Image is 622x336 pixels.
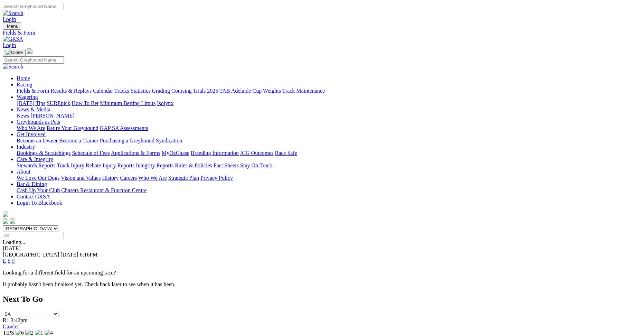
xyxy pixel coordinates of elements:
a: ICG Outcomes [240,150,273,156]
span: [DATE] [60,252,78,258]
button: Toggle navigation [3,49,26,56]
span: Menu [7,24,18,29]
div: Get Involved [17,138,619,144]
h2: Next To Go [3,295,619,304]
span: 6:16PM [80,252,98,258]
a: Schedule of Fees [72,150,110,156]
a: Calendar [93,88,113,94]
div: Wagering [17,100,619,106]
a: Bookings & Scratchings [17,150,70,156]
div: About [17,175,619,181]
span: R1 [3,317,9,323]
a: Race Safe [275,150,297,156]
a: Stay On Track [240,162,272,168]
a: Track Injury Rebate [57,162,101,168]
button: Toggle navigation [3,22,21,30]
div: Industry [17,150,619,156]
img: Close [6,50,23,55]
img: facebook.svg [3,218,8,224]
img: Search [3,10,23,16]
a: Integrity Reports [136,162,173,168]
a: [PERSON_NAME] [30,113,74,119]
a: Grading [152,88,170,94]
a: Strategic Plan [168,175,199,181]
a: Gawler [3,324,19,329]
a: Tracks [114,88,129,94]
a: Get Involved [17,131,46,137]
a: Who We Are [17,125,45,131]
div: Care & Integrity [17,162,619,169]
img: 2 [25,330,34,336]
a: Contact GRSA [17,194,50,199]
a: Statistics [131,88,151,94]
a: S [8,258,11,264]
partial: It probably hasn't been finalised yet. Check back later to see when it has been. [3,281,176,287]
a: GAP SA Assessments [100,125,148,131]
a: Rules & Policies [175,162,212,168]
a: Vision and Values [61,175,101,181]
a: Privacy Policy [200,175,233,181]
a: Trials [193,88,206,94]
img: 6 [16,330,24,336]
a: Careers [120,175,137,181]
a: Login To Blackbook [17,200,62,206]
div: Bar & Dining [17,187,619,194]
img: logo-grsa-white.png [27,48,32,54]
a: Racing [17,82,32,87]
img: 1 [35,330,43,336]
a: Retire Your Greyhound [47,125,98,131]
a: [DATE] Tips [17,100,45,106]
a: Who We Are [138,175,167,181]
div: Racing [17,88,619,94]
img: GRSA [3,36,23,42]
a: Injury Reports [102,162,134,168]
input: Search [3,3,64,10]
a: Breeding Information [191,150,239,156]
a: Login [3,16,16,22]
a: Become a Trainer [59,138,98,143]
div: News & Media [17,113,619,119]
a: Track Maintenance [282,88,325,94]
a: Purchasing a Greyhound [100,138,154,143]
a: SUREpick [47,100,70,106]
a: F [12,258,15,264]
div: [DATE] [3,245,619,252]
span: [GEOGRAPHIC_DATA] [3,252,59,258]
a: E [3,258,6,264]
span: 3:42pm [11,317,28,323]
span: TIPS [3,330,14,336]
a: Applications & Forms [111,150,160,156]
a: Become an Owner [17,138,58,143]
input: Search [3,56,64,64]
a: Cash Up Your Club [17,187,60,193]
a: Bar & Dining [17,181,47,187]
a: About [17,169,30,175]
a: History [102,175,119,181]
span: Loading... [3,239,25,245]
a: Stewards Reports [17,162,55,168]
a: Fact Sheets [214,162,239,168]
a: News [17,113,29,119]
a: 2025 TAB Adelaide Cup [207,88,262,94]
a: News & Media [17,106,50,112]
img: logo-grsa-white.png [3,212,8,217]
div: Greyhounds as Pets [17,125,619,131]
a: Fields & Form [3,30,619,36]
a: MyOzChase [162,150,189,156]
a: Industry [17,144,35,150]
a: Syndication [156,138,182,143]
img: twitter.svg [10,218,15,224]
a: How To Bet [72,100,99,106]
a: Results & Replays [50,88,92,94]
img: 4 [45,330,53,336]
a: Fields & Form [17,88,49,94]
a: Isolynx [157,100,173,106]
a: Minimum Betting Limits [100,100,155,106]
a: Greyhounds as Pets [17,119,60,125]
a: Home [17,75,30,81]
a: Login [3,42,16,48]
a: Wagering [17,94,38,100]
p: Looking for a different field for an upcoming race? [3,270,619,276]
a: Coursing [171,88,192,94]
